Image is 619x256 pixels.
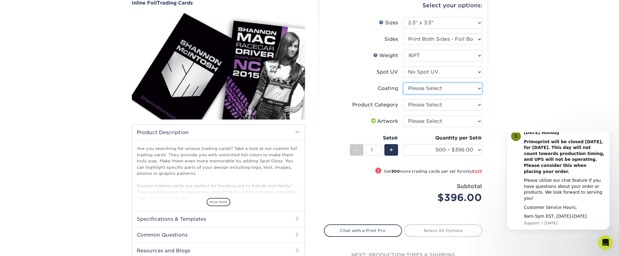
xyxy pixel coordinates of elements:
[324,224,402,237] a: Chat with a Print Pro
[379,19,398,26] div: Sizes
[392,169,400,174] strong: 500
[598,235,613,250] iframe: Intercom live chat
[26,88,108,93] p: Message from Support, sent 1w ago
[370,118,398,125] div: Artwork
[457,183,482,189] strong: Subtotal
[385,36,398,43] div: Sides
[26,45,108,69] div: Please utilize our chat feature if you have questions about your order or products. We look forwa...
[497,133,619,234] iframe: Intercom notifications message
[137,145,300,201] p: Are you searching for unique trading cards? Take a look at our custom foil trading cards. They pr...
[472,169,482,174] span: $225
[408,190,482,205] div: $396.00
[132,125,305,140] h2: Product Description
[389,145,393,154] span: +
[378,85,398,92] div: Coating
[132,211,305,227] h2: Specifications & Templates
[207,198,230,206] span: show more
[355,145,358,154] span: -
[132,6,305,126] img: Inline Foil 01
[377,68,398,76] div: Spot UV
[403,134,482,142] div: Quantity per Set
[404,224,483,237] a: Select All Options
[373,52,398,59] div: Weight
[350,134,398,142] div: Sets
[26,81,108,87] div: 9am-5pm EST, [DATE]-[DATE]
[26,7,107,41] b: Primoprint will be closed [DATE], for [DATE]. This day will not count towards production timing, ...
[352,101,398,109] div: Product Category
[132,227,305,243] h2: Common Questions
[384,169,482,175] small: Get more trading cards per set for
[378,168,379,174] span: !
[463,169,482,174] span: only
[26,72,108,78] div: Customer Service Hours;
